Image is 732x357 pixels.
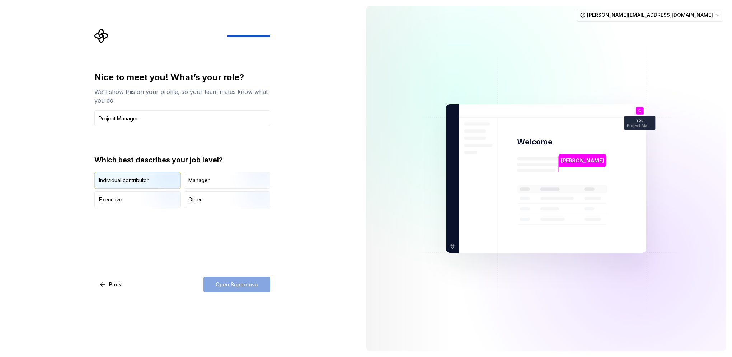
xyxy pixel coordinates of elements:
[94,72,270,83] div: Nice to meet you! What’s your role?
[188,177,210,184] div: Manager
[517,137,552,147] p: Welcome
[99,177,149,184] div: Individual contributor
[188,196,202,203] div: Other
[638,109,641,113] p: C
[94,87,270,105] div: We’ll show this on your profile, so your team mates know what you do.
[561,157,604,165] p: [PERSON_NAME]
[109,281,121,288] span: Back
[636,119,643,123] p: You
[94,29,109,43] svg: Supernova Logo
[99,196,122,203] div: Executive
[94,110,270,126] input: Job title
[587,11,713,19] span: [PERSON_NAME][EMAIL_ADDRESS][DOMAIN_NAME]
[577,9,723,22] button: [PERSON_NAME][EMAIL_ADDRESS][DOMAIN_NAME]
[94,277,127,292] button: Back
[94,155,270,165] div: Which best describes your job level?
[627,124,653,128] p: Project Manager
